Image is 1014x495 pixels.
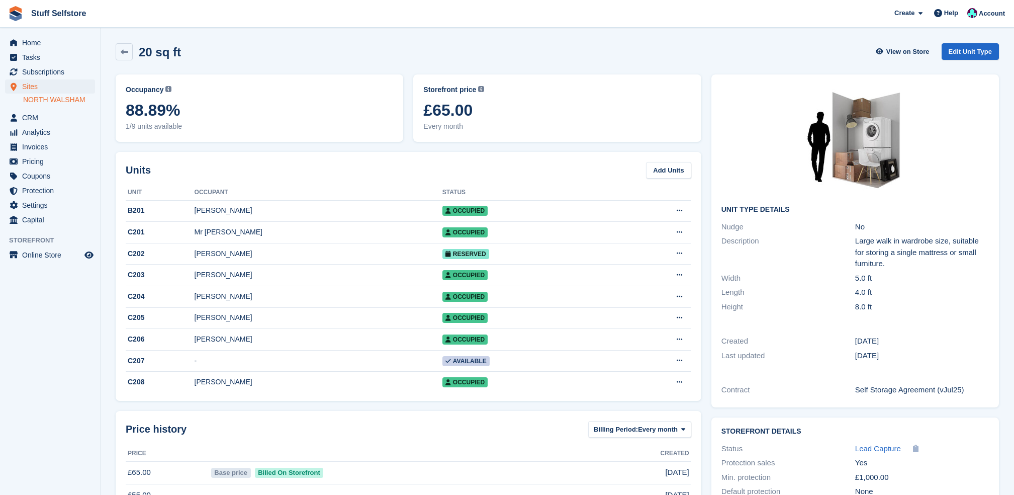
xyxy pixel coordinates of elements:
span: Tasks [22,50,82,64]
div: C207 [126,356,195,366]
span: Help [944,8,958,18]
span: Account [979,9,1005,19]
img: stora-icon-8386f47178a22dfd0bd8f6a31ec36ba5ce8667c1dd55bd0f319d3a0aa187defe.svg [8,6,23,21]
img: Simon Gardner [967,8,977,18]
span: Occupied [442,313,488,323]
div: Mr [PERSON_NAME] [195,227,442,237]
span: Coupons [22,169,82,183]
span: Sites [22,79,82,94]
h2: Units [126,162,151,178]
div: No [855,221,989,233]
div: [PERSON_NAME] [195,377,442,387]
a: menu [5,213,95,227]
span: Occupied [442,377,488,387]
div: Large walk in wardrobe size, suitable for storing a single mattress or small furniture. [855,235,989,270]
span: Occupied [442,270,488,280]
span: Settings [22,198,82,212]
a: menu [5,36,95,50]
div: [PERSON_NAME] [195,312,442,323]
span: View on Store [886,47,930,57]
th: Unit [126,185,195,201]
span: Billed On Storefront [255,468,324,478]
div: Min. protection [721,472,855,483]
th: Status [442,185,614,201]
a: menu [5,111,95,125]
div: Status [721,443,855,455]
div: 5.0 ft [855,273,989,284]
div: C208 [126,377,195,387]
span: Occupied [442,335,488,345]
td: - [195,350,442,372]
img: 20-sqft-unit.jpg [780,85,931,198]
img: icon-info-grey-7440780725fd019a000dd9b08b2336e03edf1995a4989e88bcd33f0948082b44.svg [165,86,171,92]
span: Price history [126,422,187,437]
div: C206 [126,334,195,345]
div: C205 [126,312,195,323]
div: B201 [126,205,195,216]
div: C201 [126,227,195,237]
div: [DATE] [855,336,989,347]
a: Add Units [646,162,691,179]
div: Last updated [721,350,855,362]
div: [DATE] [855,350,989,362]
span: Protection [22,184,82,198]
span: Online Store [22,248,82,262]
a: View on Store [875,43,934,60]
div: C202 [126,249,195,259]
span: Pricing [22,154,82,169]
h2: 20 sq ft [139,45,181,59]
th: Occupant [195,185,442,201]
a: Edit Unit Type [942,43,999,60]
span: 1/9 units available [126,121,393,132]
span: Occupied [442,227,488,237]
div: Nudge [721,221,855,233]
span: CRM [22,111,82,125]
div: Length [721,287,855,298]
div: [PERSON_NAME] [195,249,442,259]
a: Stuff Selfstore [27,5,90,22]
button: Billing Period: Every month [588,421,691,438]
a: menu [5,65,95,79]
a: menu [5,50,95,64]
span: [DATE] [665,467,689,478]
h2: Unit Type details [721,206,989,214]
a: menu [5,140,95,154]
a: menu [5,154,95,169]
div: Self Storage Agreement (vJul25) [855,384,989,396]
div: Contract [721,384,855,396]
div: [PERSON_NAME] [195,270,442,280]
a: menu [5,184,95,198]
span: Occupied [442,206,488,216]
span: Available [442,356,490,366]
span: Every month [638,425,678,435]
div: Protection sales [721,457,855,469]
span: Invoices [22,140,82,154]
span: Lead Capture [855,444,901,453]
span: Home [22,36,82,50]
a: menu [5,79,95,94]
span: Every month [423,121,691,132]
div: Description [721,235,855,270]
span: Storefront price [423,85,476,95]
span: Reserved [442,249,489,259]
div: [PERSON_NAME] [195,205,442,216]
div: £1,000.00 [855,472,989,483]
a: menu [5,169,95,183]
span: Subscriptions [22,65,82,79]
span: Base price [211,468,251,478]
span: Storefront [9,235,100,245]
span: Capital [22,213,82,227]
img: icon-info-grey-7440780725fd019a000dd9b08b2336e03edf1995a4989e88bcd33f0948082b44.svg [478,86,484,92]
td: £65.00 [126,461,209,484]
div: Width [721,273,855,284]
h2: Storefront Details [721,428,989,436]
div: C203 [126,270,195,280]
div: Created [721,336,855,347]
span: Created [661,449,689,458]
div: 8.0 ft [855,301,989,313]
div: [PERSON_NAME] [195,291,442,302]
a: menu [5,198,95,212]
div: 4.0 ft [855,287,989,298]
span: Occupied [442,292,488,302]
a: menu [5,125,95,139]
